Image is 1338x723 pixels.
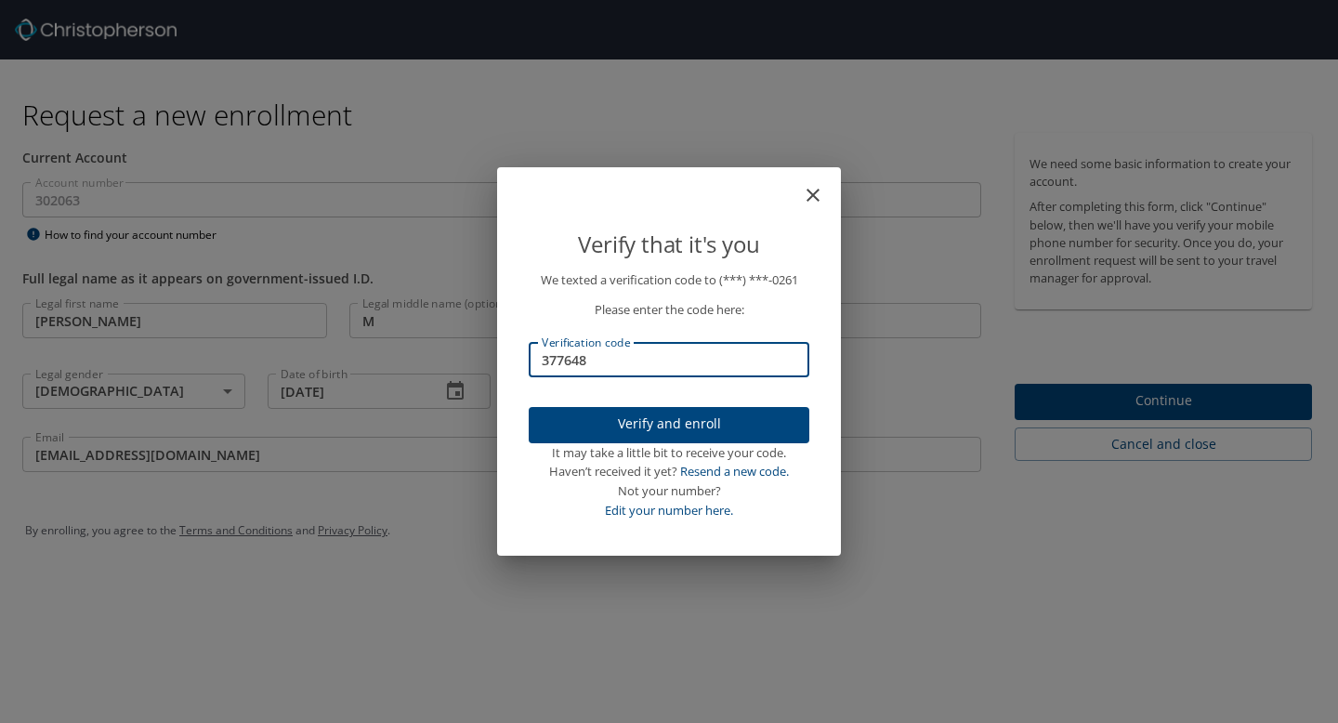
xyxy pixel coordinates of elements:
div: Not your number? [529,481,809,501]
a: Edit your number here. [605,502,733,519]
div: Haven’t received it yet? [529,462,809,481]
button: close [811,175,833,197]
p: We texted a verification code to (***) ***- 0261 [529,270,809,290]
div: It may take a little bit to receive your code. [529,443,809,463]
a: Resend a new code. [680,463,789,480]
button: Verify and enroll [529,407,809,443]
p: Verify that it's you [529,227,809,262]
p: Please enter the code here: [529,300,809,320]
span: Verify and enroll [544,413,794,436]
